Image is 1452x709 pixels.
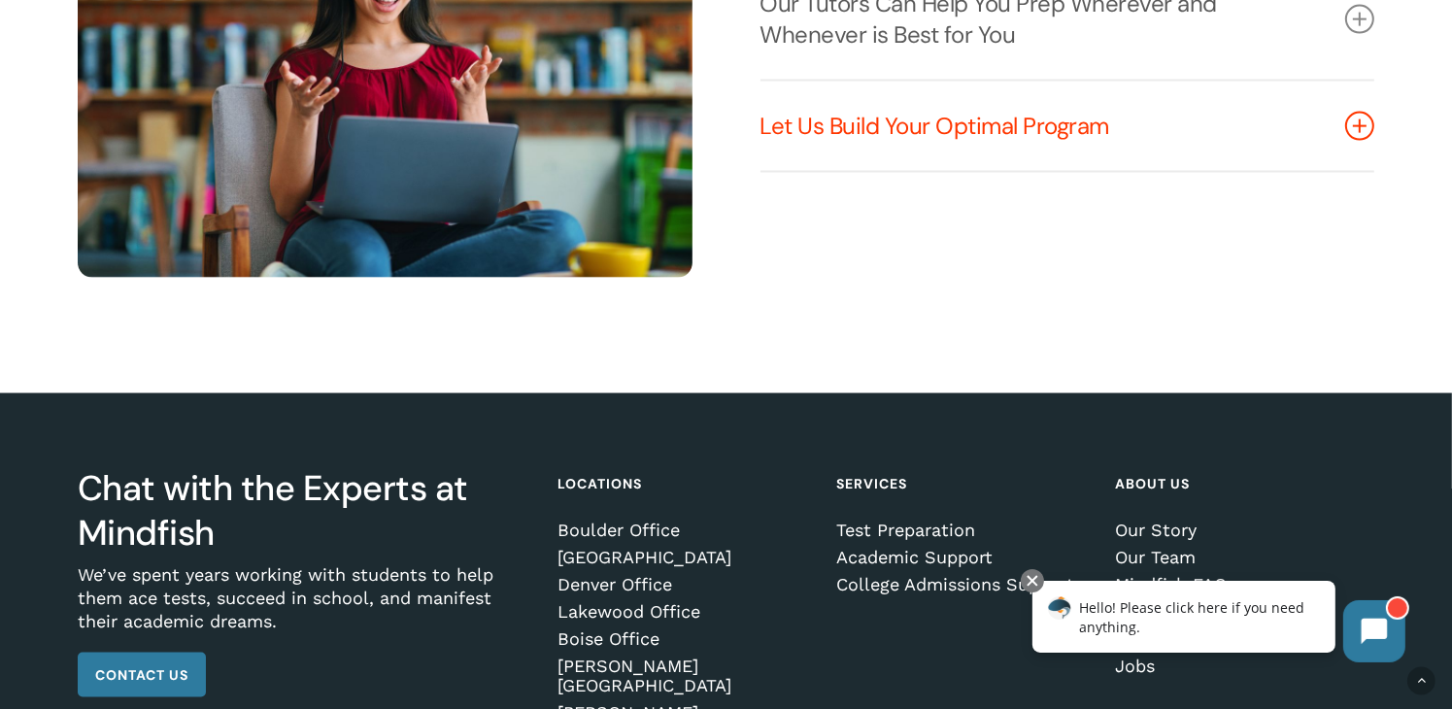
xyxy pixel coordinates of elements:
h4: Services [836,466,1089,501]
a: Academic Support [836,548,1089,567]
a: Our Team [1115,548,1368,567]
a: [PERSON_NAME][GEOGRAPHIC_DATA] [557,657,810,695]
a: [GEOGRAPHIC_DATA] [557,548,810,567]
a: Let Us Build Your Optimal Program [760,82,1375,171]
a: Contact Us [78,653,206,697]
h3: Chat with the Experts at Mindfish [78,466,531,556]
iframe: Chatbot [1012,565,1425,682]
a: Boulder Office [557,521,810,540]
h4: Locations [557,466,810,501]
a: College Admissions Support [836,575,1089,594]
span: Contact Us [95,665,188,685]
a: Boise Office [557,629,810,649]
a: Denver Office [557,575,810,594]
p: We’ve spent years working with students to help them ace tests, succeed in school, and manifest t... [78,563,531,653]
a: Our Story [1115,521,1368,540]
a: Lakewood Office [557,602,810,622]
a: Test Preparation [836,521,1089,540]
h4: About Us [1115,466,1368,501]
